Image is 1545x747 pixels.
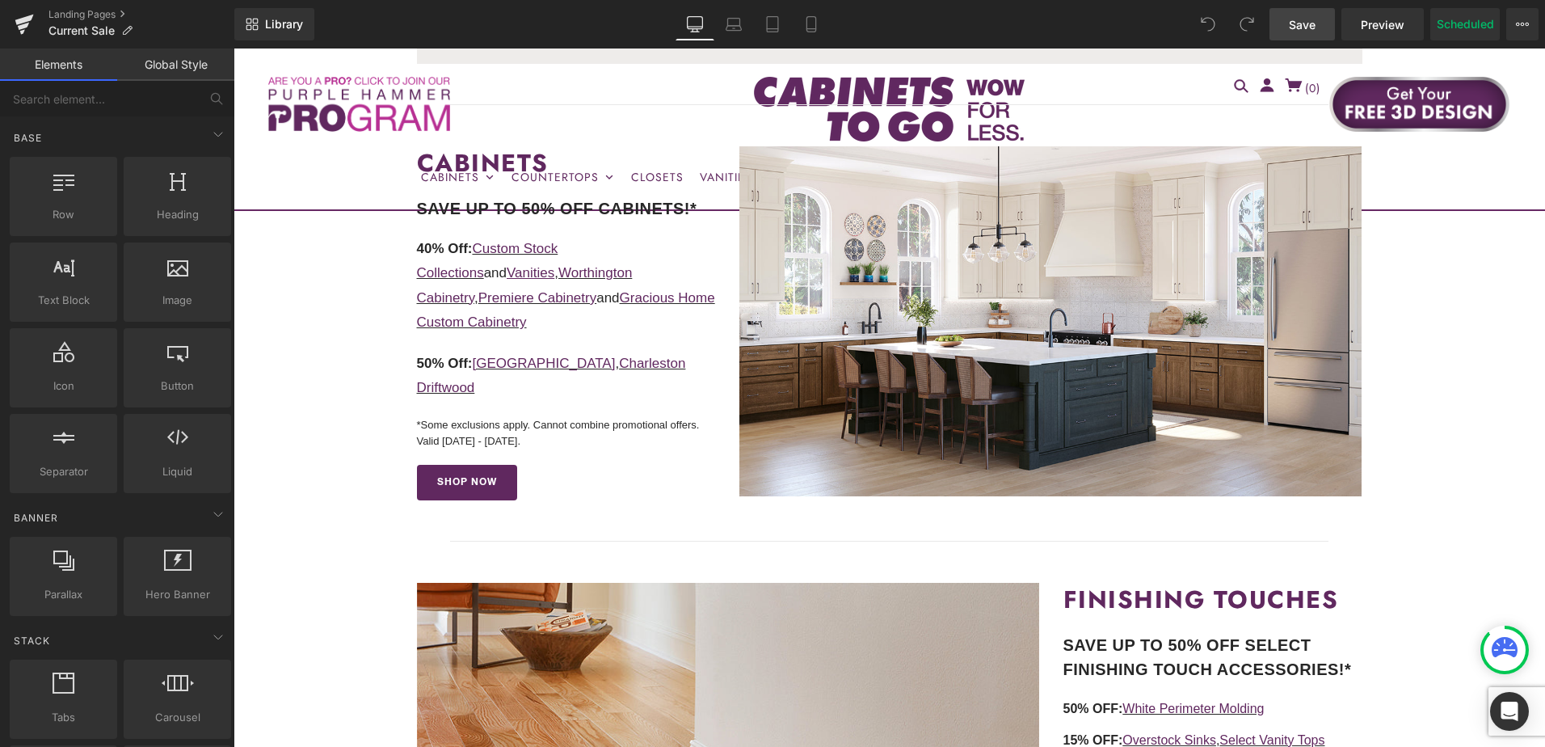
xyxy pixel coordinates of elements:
[15,378,112,395] span: Icon
[15,463,112,480] span: Separator
[183,97,315,132] strong: CABINETS
[245,242,363,257] a: Premiere Cabinetry
[830,681,1129,704] p: ,
[183,192,325,233] a: Custom Stock Collections
[12,130,44,146] span: Base
[204,428,263,440] span: SHOP NOW
[1192,8,1224,40] button: Undo
[234,8,314,40] a: New Library
[238,307,381,323] a: [GEOGRAPHIC_DATA]
[128,206,226,223] span: Heading
[15,586,112,603] span: Parallax
[273,217,321,232] a: Vanities
[1341,8,1424,40] a: Preview
[12,510,60,525] span: Banner
[128,463,226,480] span: Liquid
[986,685,1091,698] a: Select Vanity Tops
[792,8,831,40] a: Mobile
[1361,16,1404,33] span: Preview
[1430,8,1500,40] button: Scheduled
[889,685,983,698] a: Overstock Sinks
[1289,16,1316,33] span: Save
[676,8,714,40] a: Desktop
[183,192,239,208] span: 40% Off:
[128,586,226,603] span: Hero Banner
[183,192,482,282] span: and , , and
[15,206,112,223] span: Row
[183,307,453,348] span: ,
[183,369,482,400] p: *Some exclusions apply. Cannot combine promotional offers. Valid [DATE] - [DATE].
[753,8,792,40] a: Tablet
[830,588,1118,630] b: SAVE UP TO 50% OFF SELECT FINISHING TOUCH ACCESSORIES!*
[128,709,226,726] span: Carousel
[714,8,753,40] a: Laptop
[830,534,1105,568] b: FINISHING TOUCHES
[48,24,115,37] span: Current Sale
[117,49,234,81] a: Global Style
[128,378,226,395] span: Button
[1231,8,1263,40] button: Redo
[889,653,1030,667] a: White Perimeter Molding
[183,151,464,169] b: SAVE UP TO 50% OFF CABINETS!*
[506,98,1128,449] img: Buy More, Save More Sale!
[265,17,303,32] span: Library
[1490,692,1529,731] div: Open Intercom Messenger
[183,416,284,452] a: SHOP NOW
[183,242,482,282] a: Gracious Home Custom Cabinetry
[183,307,239,323] span: 50% Off:
[15,709,112,726] span: Tabs
[15,292,112,309] span: Text Block
[1506,8,1539,40] button: More
[183,217,399,257] a: Worthington Cabinetry
[830,685,890,698] span: 15% OFF:
[48,8,234,21] a: Landing Pages
[12,633,52,648] span: Stack
[128,292,226,309] span: Image
[830,653,890,667] span: 50% OFF:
